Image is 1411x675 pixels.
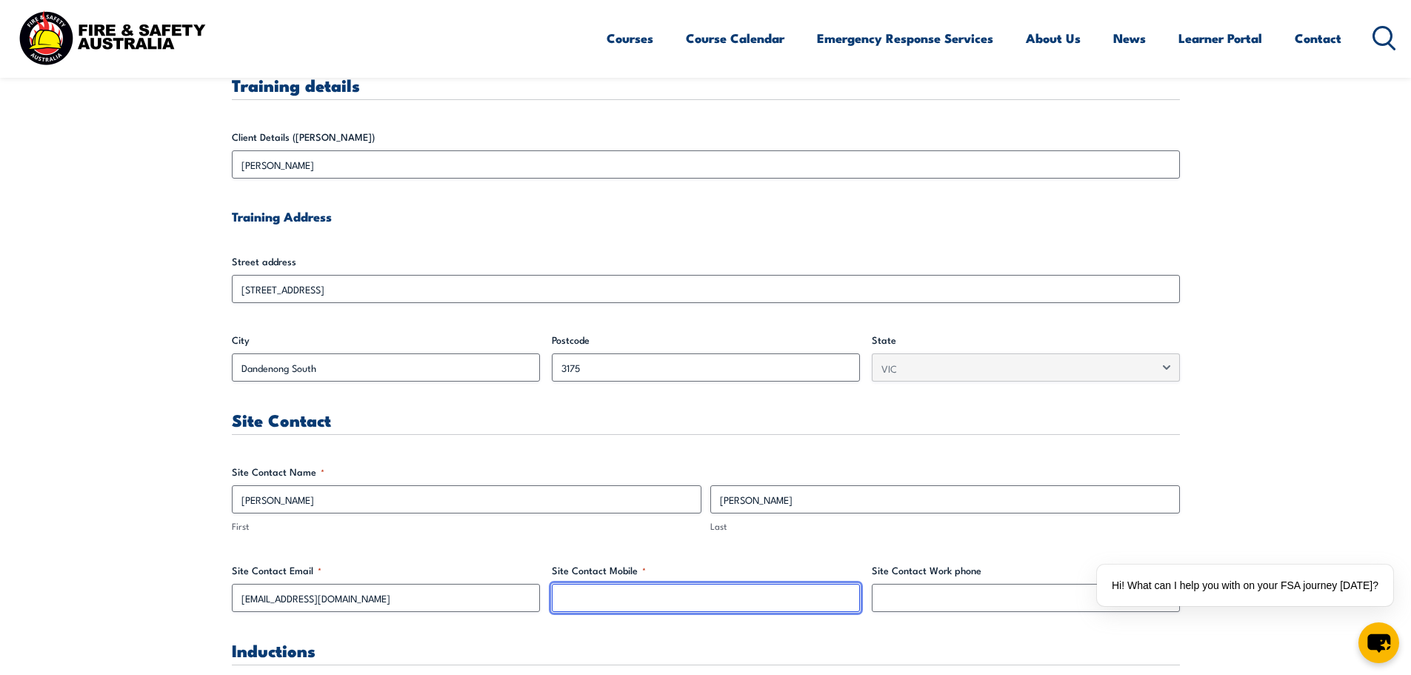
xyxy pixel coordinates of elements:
[817,19,993,58] a: Emergency Response Services
[232,642,1180,659] h3: Inductions
[232,254,1180,269] label: Street address
[232,130,1180,144] label: Client Details ([PERSON_NAME])
[710,519,1180,533] label: Last
[232,333,540,348] label: City
[1178,19,1262,58] a: Learner Portal
[1097,565,1393,606] div: Hi! What can I help you with on your FSA journey [DATE]?
[1295,19,1341,58] a: Contact
[1026,19,1081,58] a: About Us
[232,519,701,533] label: First
[1113,19,1146,58] a: News
[232,563,540,578] label: Site Contact Email
[232,76,1180,93] h3: Training details
[552,563,860,578] label: Site Contact Mobile
[1358,622,1399,663] button: chat-button
[232,465,324,479] legend: Site Contact Name
[232,208,1180,225] h4: Training Address
[232,411,1180,428] h3: Site Contact
[686,19,784,58] a: Course Calendar
[872,563,1180,578] label: Site Contact Work phone
[607,19,653,58] a: Courses
[552,333,860,348] label: Postcode
[872,333,1180,348] label: State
